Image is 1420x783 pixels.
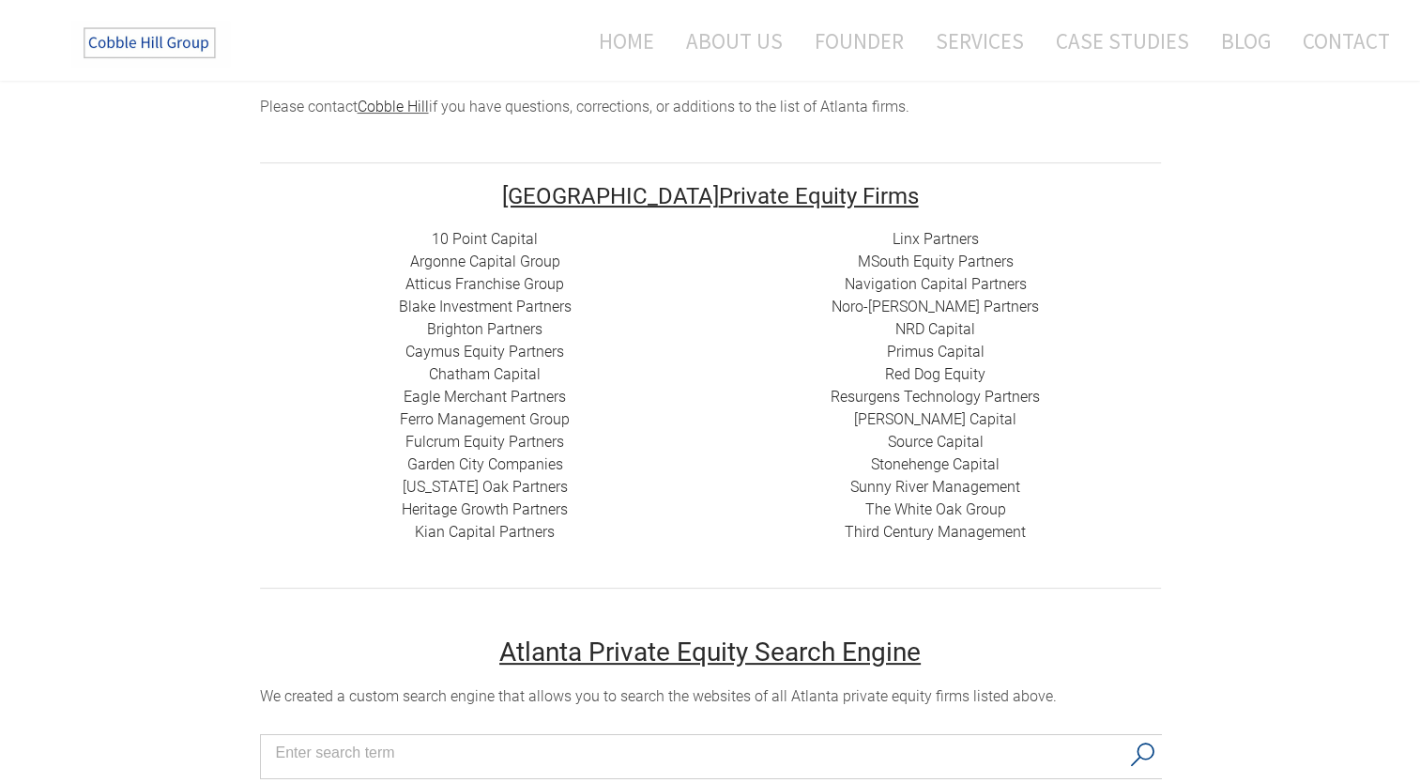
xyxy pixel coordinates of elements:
[858,253,1014,270] a: MSouth Equity Partners
[801,16,918,66] a: Founder
[888,433,984,451] a: Source Capital
[922,16,1038,66] a: Services
[403,478,568,496] a: [US_STATE] Oak Partners
[1123,735,1162,775] button: Search
[260,685,1161,708] div: We created a custom search engine that allows you to search the websites of all Atlanta private e...
[832,298,1039,315] a: Noro-[PERSON_NAME] Partners
[502,183,719,209] font: [GEOGRAPHIC_DATA]
[710,228,1161,544] div: ​
[871,455,1000,473] a: Stonehenge Capital
[404,388,566,406] a: Eagle Merchant Partners
[429,365,541,383] a: Chatham Capital
[895,320,975,338] a: NRD Capital
[358,98,429,115] a: Cobble Hill
[405,433,564,451] a: Fulcrum Equity Partners​​
[402,500,568,518] a: Heritage Growth Partners
[1042,16,1203,66] a: Case Studies
[845,275,1027,293] a: Navigation Capital Partners
[407,455,563,473] a: Garden City Companies
[410,253,560,270] a: Argonne Capital Group
[672,16,797,66] a: About Us
[405,275,564,293] a: Atticus Franchise Group
[571,16,668,66] a: Home
[405,343,564,361] a: Caymus Equity Partners
[276,739,1120,767] input: Search input
[865,500,1006,518] a: The White Oak Group
[71,20,231,67] img: The Cobble Hill Group LLC
[845,523,1026,541] a: Third Century Management
[499,637,921,668] u: Atlanta Private Equity Search Engine
[885,365,985,383] a: Red Dog Equity
[893,230,979,248] a: Linx Partners
[399,298,572,315] a: Blake Investment Partners
[831,388,1040,406] a: ​Resurgens Technology Partners
[1289,16,1390,66] a: Contact
[887,343,985,361] a: Primus Capital
[260,98,909,115] span: Please contact if you have questions, corrections, or additions to the list of Atlanta firms.
[502,183,919,209] font: Private Equity Firms
[850,478,1020,496] a: Sunny River Management
[400,410,570,428] a: Ferro Management Group
[854,410,1016,428] a: [PERSON_NAME] Capital
[415,523,555,541] a: ​Kian Capital Partners
[1207,16,1285,66] a: Blog
[427,320,542,338] a: Brighton Partners
[432,230,538,248] a: 10 Point Capital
